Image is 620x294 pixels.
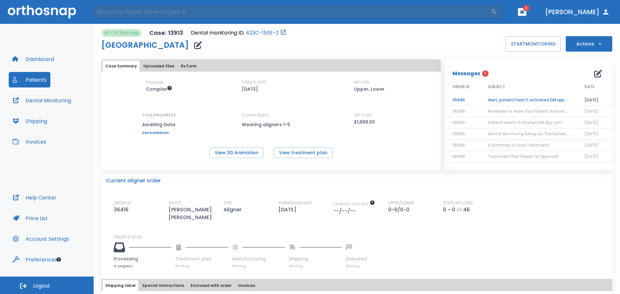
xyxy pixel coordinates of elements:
[223,206,244,214] p: Aligner
[584,154,598,159] span: [DATE]
[354,79,369,85] p: ARCHES
[333,202,375,207] span: The date will be available after approving treatment plan
[142,121,176,128] p: Awaiting Data
[141,61,177,72] button: Uploaded files
[463,206,470,214] p: 46
[584,131,598,137] span: [DATE]
[139,280,187,291] button: Special Instructions
[106,177,161,185] p: Current aligner order
[488,142,549,148] span: A Summary of your Treatment
[523,5,530,11] span: 1
[114,264,171,269] p: In progress
[488,131,577,137] span: Dental Monitoring Setup on The Delivery Day
[188,280,234,291] button: Enclosed with order
[9,231,73,247] button: Account Settings
[542,6,612,18] button: [PERSON_NAME]
[142,112,176,118] p: CASE PROGRESS
[175,264,228,269] p: Pending
[242,121,300,128] p: Wearing aligners 1-5
[278,206,299,214] p: [DATE]
[33,282,50,289] span: Logout
[9,190,60,205] button: Help Center
[146,86,172,92] span: Up to 50 Steps (100 aligners)
[178,61,199,72] button: Rx Form
[101,41,189,49] h1: [GEOGRAPHIC_DATA]
[9,113,51,129] button: Shipping
[278,200,312,206] p: SUBMISSION DATE
[488,84,505,90] span: SUBJECT
[223,200,232,206] p: TYPE
[584,84,594,90] span: DATE
[9,134,50,149] button: Invoices
[146,79,163,85] p: Package
[452,120,465,125] span: 35696
[242,112,300,118] p: Current Batch
[566,36,612,52] button: Actions
[191,29,244,37] p: Dental monitoring ID:
[56,257,62,262] div: Tooltip anchor
[443,206,455,214] p: 0 - 0
[346,264,367,269] p: Pending
[289,256,342,262] p: Shipping
[9,51,58,67] a: Dashboard
[482,70,489,77] span: 1
[232,264,285,269] p: Pending
[246,29,279,37] a: 423C-150E-Z
[488,154,559,159] span: Treatment Plan Ready for Approval!
[210,147,263,158] button: View 3D Animation
[175,256,228,262] p: Treatment plan
[584,120,598,125] span: [DATE]
[232,256,285,262] p: Manufacturing
[488,120,562,125] span: Patient Hasn’t Activated DM App yet!
[577,95,612,106] td: [DATE]
[333,207,358,215] p: --/--/--
[506,36,561,52] button: STARTMONITORING
[103,280,611,291] div: tabs
[242,85,258,93] p: [DATE]
[289,264,342,269] p: Pending
[452,108,465,114] span: 35696
[388,200,414,206] p: UPPER/LOWER
[584,142,598,148] span: [DATE]
[142,131,176,135] a: See breakdown
[103,280,138,291] button: Shipping label
[149,29,183,37] p: Case: 13913
[388,206,412,214] p: 0-0/0-0
[114,256,171,262] p: Processing
[104,29,139,37] p: At Orthosnap
[235,280,258,291] button: Invoices
[274,147,333,158] button: View treatment plan
[8,5,76,18] img: Orthosnap
[114,234,608,240] p: ORDER STATUS
[443,200,473,206] p: STEPS INCLUDED
[584,108,598,114] span: [DATE]
[9,93,75,108] button: Dental Monitoring
[354,112,373,118] p: EST COST
[445,95,480,106] td: 35696
[103,61,439,72] div: tabs
[191,29,286,37] div: Open patient in dental monitoring portal
[114,206,131,214] p: 36416
[480,95,577,106] td: Alert, patient hasn't activated DM app yet!
[452,84,470,90] span: ORDER ID
[354,85,385,93] p: Upper, Lower
[346,256,367,262] p: Delivered
[9,72,50,87] button: Patients
[452,154,465,159] span: 35696
[456,206,462,214] p: of
[9,252,61,267] button: Preferences
[169,200,181,206] p: OFFICE
[114,200,131,206] p: ORDER ID
[9,210,52,226] button: Price List
[452,142,465,148] span: 35696
[92,5,491,18] input: Search by Patient Name or Case #
[452,70,480,77] p: Messages
[103,61,139,72] button: Case Summary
